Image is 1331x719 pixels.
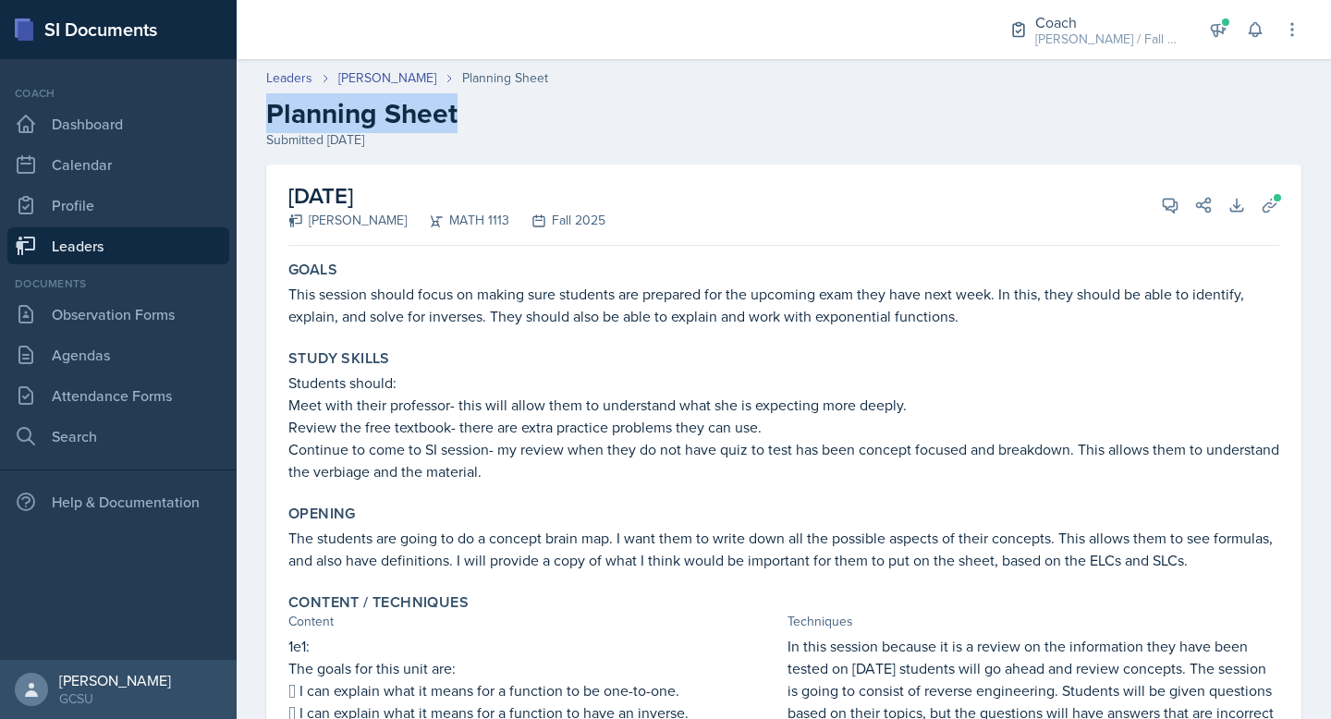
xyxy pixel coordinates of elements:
[7,377,229,414] a: Attendance Forms
[407,211,509,230] div: MATH 1113
[1035,11,1183,33] div: Coach
[288,593,469,612] label: Content / Techniques
[7,227,229,264] a: Leaders
[338,68,436,88] a: [PERSON_NAME]
[288,438,1279,482] p: Continue to come to SI session- my review when they do not have quiz to test has been concept foc...
[59,689,171,708] div: GCSU
[288,505,356,523] label: Opening
[59,671,171,689] div: [PERSON_NAME]
[1035,30,1183,49] div: [PERSON_NAME] / Fall 2025
[7,418,229,455] a: Search
[7,296,229,333] a: Observation Forms
[288,612,780,631] div: Content
[288,679,780,701] p:  I can explain what it means for a function to be one-to-one.
[288,261,337,279] label: Goals
[788,612,1279,631] div: Techniques
[462,68,548,88] div: Planning Sheet
[288,179,605,213] h2: [DATE]
[7,85,229,102] div: Coach
[288,416,1279,438] p: Review the free textbook- there are extra practice problems they can use.
[288,372,1279,394] p: Students should:
[7,483,229,520] div: Help & Documentation
[266,68,312,88] a: Leaders
[288,394,1279,416] p: Meet with their professor- this will allow them to understand what she is expecting more deeply.
[7,336,229,373] a: Agendas
[266,130,1301,150] div: Submitted [DATE]
[288,635,780,657] p: 1e1:
[7,146,229,183] a: Calendar
[7,105,229,142] a: Dashboard
[266,97,1301,130] h2: Planning Sheet
[288,657,780,679] p: The goals for this unit are:
[288,283,1279,327] p: This session should focus on making sure students are prepared for the upcoming exam they have ne...
[509,211,605,230] div: Fall 2025
[7,187,229,224] a: Profile
[288,211,407,230] div: [PERSON_NAME]
[7,275,229,292] div: Documents
[288,527,1279,571] p: The students are going to do a concept brain map. I want them to write down all the possible aspe...
[288,349,390,368] label: Study Skills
